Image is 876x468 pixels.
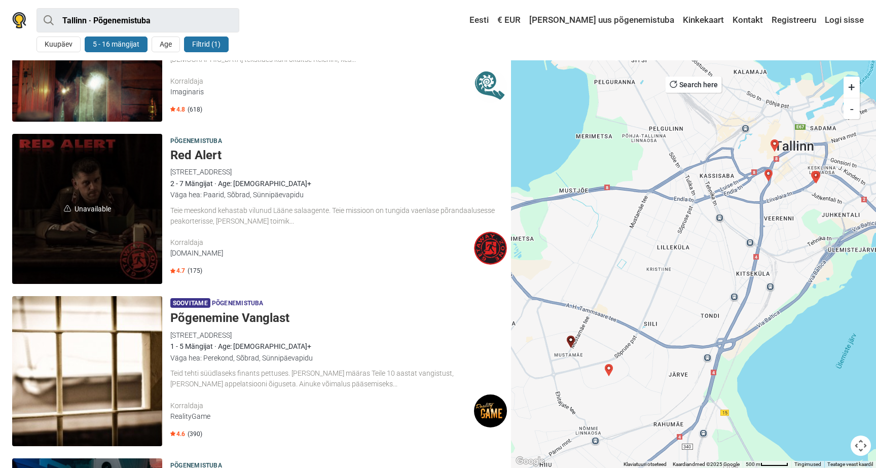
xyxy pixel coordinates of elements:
span: Soovitame [170,298,210,308]
div: 2 - 7 Mängijat · Age: [DEMOGRAPHIC_DATA]+ [170,178,507,189]
img: Google [514,455,547,468]
a: Kontakt [730,11,765,29]
div: Teie meeskond kehastab vilunud Lääne salaagente. Teie missioon on tungida vaenlase põrandaalusess... [170,205,507,227]
span: 4.7 [170,267,185,275]
img: GetAway.Zone [474,232,507,265]
button: Klaviatuuri otseteed [624,461,667,468]
div: Väga hea: Perekond, Sõbrad, Sünnipäevapidu [170,352,507,364]
span: (618) [188,105,202,114]
div: Korraldaja [170,237,474,248]
div: Võlurite kool [603,364,615,376]
img: Nowescape logo [12,12,26,28]
span: 4.6 [170,430,185,438]
div: Imaginaris [170,87,474,97]
a: unavailableUnavailable Red Alert [12,134,162,284]
span: 500 m [746,461,760,467]
img: Eesti [462,17,469,24]
a: Registreeru [769,11,819,29]
span: 4.8 [170,105,185,114]
button: + [844,77,860,98]
div: Põgenemine Vanglast [565,336,577,348]
button: Kuupäev [36,37,81,52]
span: (390) [188,430,202,438]
a: Tingimused (avaneb uuel vahekaardil) [794,461,821,467]
input: proovi “Tallinn” [36,8,239,32]
div: Põgenemis tuba "Hiiglase kodu" [762,169,775,182]
a: [PERSON_NAME] uus põgenemistuba [527,11,677,29]
img: Põgenemine Vanglast [12,296,162,446]
h5: Red Alert [170,148,507,163]
div: 1 - 5 Mängijat · Age: [DEMOGRAPHIC_DATA]+ [170,341,507,352]
div: [STREET_ADDRESS] [170,330,507,341]
div: Red Alert [769,139,781,152]
a: Teatage veast kaardil [827,461,873,467]
a: Google Mapsis selle piirkonna avamine (avaneb uues aknas) [514,455,547,468]
div: Korraldaja [170,76,474,87]
span: Põgenemistuba [212,298,264,309]
button: Age [152,37,180,52]
div: Hääl pimedusest [810,171,822,184]
button: - [844,98,860,119]
a: Kinkekaart [680,11,726,29]
div: Üliinimene [810,171,822,183]
img: unavailable [64,205,71,212]
div: Teid tehti süüdlaseks finants pettuses. [PERSON_NAME] määras Teile 10 aastat vangistust, [PERSON_... [170,368,507,389]
div: Korraldaja [170,401,474,411]
button: 5 - 16 mängijat [85,37,148,52]
span: Kaardiandmed ©2025 Google [673,461,740,467]
img: Star [170,431,175,436]
div: [STREET_ADDRESS] [170,166,507,177]
div: Shambala [809,171,821,183]
button: Filtrid (1) [184,37,229,52]
a: € EUR [495,11,523,29]
a: Logi sisse [822,11,864,29]
button: Search here [666,77,722,93]
div: Väga hea: Paarid, Sõbrad, Sünnipäevapidu [170,189,507,200]
span: (175) [188,267,202,275]
span: Põgenemistuba [170,136,222,147]
img: Star [170,106,175,112]
div: RealityGame [170,411,474,422]
div: [DOMAIN_NAME] [170,248,474,259]
h5: Põgenemine Vanglast [170,311,507,326]
img: RealityGame [474,394,507,427]
img: Star [170,268,175,273]
a: Eesti [460,11,491,29]
button: Kaardikaamera juhtnupud [851,436,871,456]
button: Kaardi mõõtkava: 500 m 51 piksli kohta [743,461,791,468]
span: Unavailable [12,134,162,284]
img: Imaginaris [474,70,507,103]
